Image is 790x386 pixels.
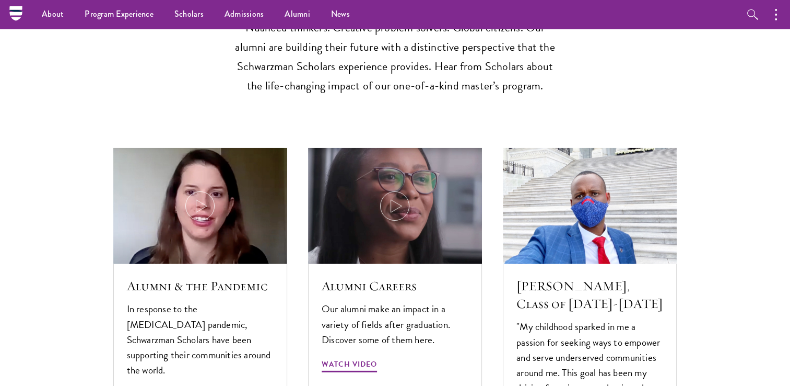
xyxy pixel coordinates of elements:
h5: Alumni Careers [322,277,468,295]
span: Watch Video [322,358,377,374]
p: Our alumni make an impact in a variety of fields after graduation. Discover some of them here. [322,301,468,347]
p: Nuanced thinkers. Creative problem solvers. Global citizens. Our alumni are building their future... [233,18,557,96]
h5: [PERSON_NAME], Class of [DATE]-[DATE] [516,277,663,313]
p: In response to the [MEDICAL_DATA] pandemic, Schwarzman Scholars have been supporting their commun... [127,301,274,377]
h5: Alumni & the Pandemic [127,277,274,295]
